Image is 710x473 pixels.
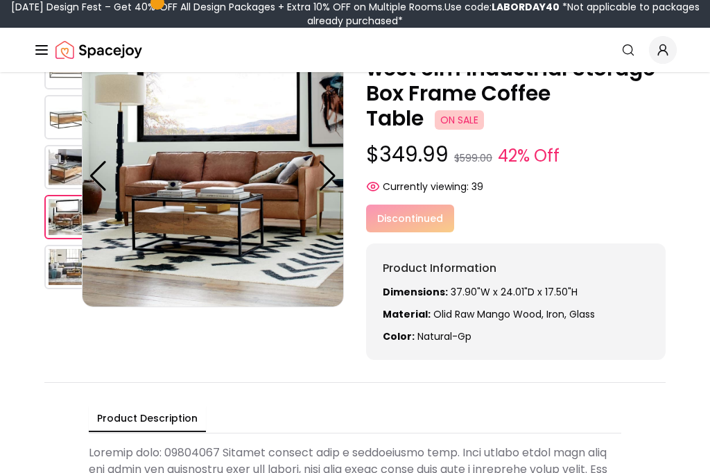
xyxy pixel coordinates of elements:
[383,285,448,299] strong: Dimensions:
[44,145,89,189] img: https://storage.googleapis.com/spacejoy-main/assets/5fbe056937a93400239ac785/product_2_n4ek1ijgbbo6
[366,56,666,131] p: west elm Industrial Storage Box Frame Coffee Table
[89,406,206,432] button: Product Description
[433,307,595,321] span: olid raw mango wood, Iron, glass
[383,329,415,343] strong: Color:
[33,28,677,72] nav: Global
[383,285,649,299] p: 37.90"W x 24.01"D x 17.50"H
[498,144,560,169] small: 42% Off
[55,36,142,64] img: Spacejoy Logo
[82,45,344,307] img: https://storage.googleapis.com/spacejoy-main/assets/5fbe056937a93400239ac785/product_3_0c3hbn73hb507
[55,36,142,64] a: Spacejoy
[417,329,471,343] span: natural-gp
[383,260,649,277] h6: Product Information
[44,95,89,139] img: https://storage.googleapis.com/spacejoy-main/assets/5fbe056937a93400239ac785/product_1_g37alfk8540f
[454,151,492,165] small: $599.00
[366,142,666,169] p: $349.99
[471,180,483,193] span: 39
[44,195,89,239] img: https://storage.googleapis.com/spacejoy-main/assets/5fbe056937a93400239ac785/product_3_0c3hbn73hb507
[383,307,431,321] strong: Material:
[435,110,484,130] span: ON SALE
[383,180,469,193] span: Currently viewing:
[44,245,89,289] img: https://storage.googleapis.com/spacejoy-main/assets/5fbe056937a93400239ac785/product_4_4oh30km4opg8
